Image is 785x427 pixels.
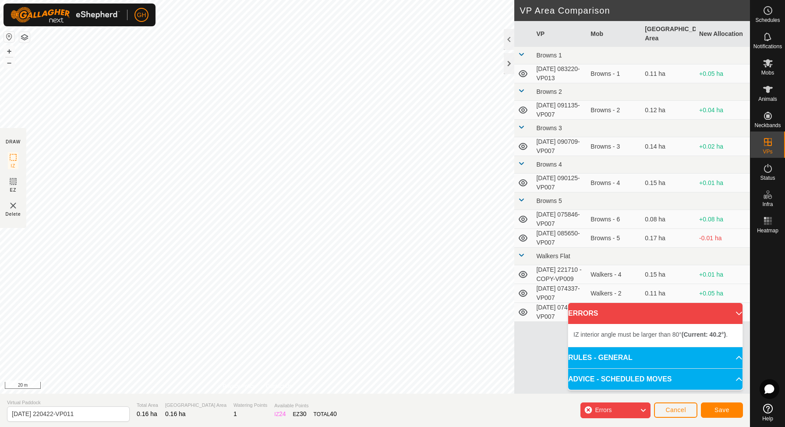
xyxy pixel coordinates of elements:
[641,101,696,120] td: 0.12 ha
[165,402,226,409] span: [GEOGRAPHIC_DATA] Area
[11,7,120,23] img: Gallagher Logo
[595,406,612,413] span: Errors
[591,215,638,224] div: Browns - 6
[696,174,750,192] td: +0.01 ha
[750,400,785,425] a: Help
[760,175,775,181] span: Status
[533,21,587,47] th: VP
[533,265,587,284] td: [DATE] 221710 - COPY-VP009
[755,18,780,23] span: Schedules
[137,402,158,409] span: Total Area
[641,284,696,303] td: 0.11 ha
[696,265,750,284] td: +0.01 ha
[665,406,686,413] span: Cancel
[696,64,750,83] td: +0.05 ha
[533,303,587,322] td: [DATE] 074910-VP007
[762,416,773,421] span: Help
[165,410,186,417] span: 0.16 ha
[223,382,255,390] a: Privacy Policy
[682,331,726,338] b: (Current: 40.2°)
[6,139,21,145] div: DRAW
[591,289,638,298] div: Walkers - 2
[754,123,781,128] span: Neckbands
[520,5,750,16] h2: VP Area Comparison
[536,253,570,260] span: Walkers Flat
[536,161,562,168] span: Browns 4
[696,21,750,47] th: New Allocation
[536,125,562,132] span: Browns 3
[19,32,30,43] button: Map Layers
[568,352,633,363] span: RULES - GENERAL
[266,382,292,390] a: Contact Us
[591,69,638,78] div: Browns - 1
[8,200,18,211] img: VP
[533,64,587,83] td: [DATE] 083220-VP013
[763,149,772,154] span: VPs
[641,64,696,83] td: 0.11 ha
[591,234,638,243] div: Browns - 5
[701,402,743,418] button: Save
[533,137,587,156] td: [DATE] 090709-VP007
[591,178,638,188] div: Browns - 4
[591,106,638,115] div: Browns - 2
[641,229,696,248] td: 0.17 ha
[591,270,638,279] div: Walkers - 4
[696,101,750,120] td: +0.04 ha
[641,265,696,284] td: 0.15 ha
[568,374,672,384] span: ADVICE - SCHEDULED MOVES
[7,399,130,406] span: Virtual Paddock
[533,210,587,229] td: [DATE] 075846-VP007
[762,202,773,207] span: Infra
[536,52,562,59] span: Browns 1
[4,57,14,68] button: –
[568,303,743,324] p-accordion-header: ERRORS
[233,410,237,417] span: 1
[137,410,157,417] span: 0.16 ha
[233,402,267,409] span: Watering Points
[137,11,146,20] span: GH
[714,406,729,413] span: Save
[591,142,638,151] div: Browns - 3
[568,369,743,390] p-accordion-header: ADVICE - SCHEDULED MOVES
[300,410,307,417] span: 30
[274,409,286,419] div: IZ
[4,32,14,42] button: Reset Map
[573,331,728,338] span: IZ interior angle must be larger than 80° .
[536,88,562,95] span: Browns 2
[6,211,21,217] span: Delete
[758,96,777,102] span: Animals
[753,44,782,49] span: Notifications
[568,324,743,347] p-accordion-content: ERRORS
[696,210,750,229] td: +0.08 ha
[757,228,778,233] span: Heatmap
[568,308,598,319] span: ERRORS
[10,187,17,193] span: EZ
[533,101,587,120] td: [DATE] 091135-VP007
[4,46,14,57] button: +
[654,402,697,418] button: Cancel
[533,284,587,303] td: [DATE] 074337-VP007
[314,409,337,419] div: TOTAL
[11,163,16,169] span: IZ
[696,229,750,248] td: -0.01 ha
[533,174,587,192] td: [DATE] 090125-VP007
[696,284,750,303] td: +0.05 ha
[587,21,641,47] th: Mob
[641,21,696,47] th: [GEOGRAPHIC_DATA] Area
[696,137,750,156] td: +0.02 ha
[641,210,696,229] td: 0.08 ha
[536,197,562,204] span: Browns 5
[274,402,336,409] span: Available Points
[641,137,696,156] td: 0.14 ha
[641,174,696,192] td: 0.15 ha
[279,410,286,417] span: 24
[330,410,337,417] span: 40
[293,409,307,419] div: EZ
[533,229,587,248] td: [DATE] 085650-VP007
[568,347,743,368] p-accordion-header: RULES - GENERAL
[761,70,774,75] span: Mobs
